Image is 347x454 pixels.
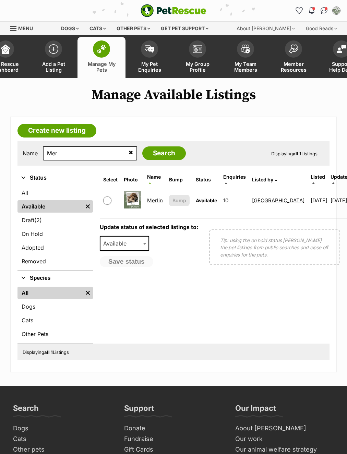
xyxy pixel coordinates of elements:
[311,174,325,185] a: Listed
[18,25,33,31] span: Menu
[125,37,173,78] a: My Pet Enquiries
[309,7,314,14] img: notifications-46538b983faf8c2785f20acdc204bb7945ddae34d4c08c2a6579f10ce5e182be.svg
[294,5,342,16] ul: Account quick links
[252,197,304,204] a: [GEOGRAPHIC_DATA]
[308,189,330,212] td: [DATE]
[112,22,155,35] div: Other pets
[147,197,163,204] a: Merlin
[1,44,10,54] img: dashboard-icon-eb2f2d2d3e046f16d808141f083e7271f6b2e854fb5c12c21221c1fb7104beca.svg
[17,328,93,340] a: Other Pets
[193,45,202,53] img: group-profile-icon-3fa3cf56718a62981997c0bc7e787c4b2cf8bcc04b72c1350f741eb67cf2f40e.svg
[222,37,270,78] a: My Team Members
[85,22,111,35] div: Cats
[10,434,115,444] a: Cats
[252,177,273,182] span: Listed by
[223,174,246,185] a: Enquiries
[333,7,340,14] img: Willow Tree Sanctuary profile pic
[17,185,93,270] div: Status
[147,174,161,180] span: Name
[121,171,144,188] th: Photo
[17,124,96,138] a: Create new listing
[100,256,153,267] button: Save status
[220,189,249,212] td: 10
[252,177,277,182] a: Listed by
[17,241,93,254] a: Adopted
[196,198,217,203] span: Available
[331,5,342,16] button: My account
[97,45,106,53] img: manage-my-pets-icon-02211641906a0b7f246fdf0571729dbe1e7629f14944591b6c1af311fb30b64b.svg
[38,61,69,73] span: Add a Pet Listing
[145,45,154,53] img: pet-enquiries-icon-7e3ad2cf08bfb03b45e93fb7055b45f3efa6380592205ae92323e6603595dc1f.svg
[17,200,83,213] a: Available
[293,151,301,156] strong: all 1
[100,239,133,248] span: Available
[34,216,42,224] span: (2)
[166,171,192,188] th: Bump
[232,22,300,35] div: About [PERSON_NAME]
[141,4,206,17] a: PetRescue
[56,22,84,35] div: Dogs
[232,434,337,444] a: Our work
[17,214,93,226] a: Draft
[241,45,250,53] img: team-members-icon-5396bd8760b3fe7c0b43da4ab00e1e3bb1a5d9ba89233759b79545d2d3fc5d0d.svg
[232,423,337,434] a: About [PERSON_NAME]
[17,255,93,267] a: Removed
[271,151,318,156] span: Displaying Listings
[100,236,149,251] span: Available
[17,228,93,240] a: On Hold
[100,171,120,188] th: Select
[156,22,213,35] div: Get pet support
[235,403,276,417] h3: Our Impact
[134,61,165,73] span: My Pet Enquiries
[17,300,93,313] a: Dogs
[49,44,58,54] img: add-pet-listing-icon-0afa8454b4691262ce3f59096e99ab1cd57d4a30225e0717b998d2c9b9846f56.svg
[311,174,325,180] span: Listed
[294,5,305,16] a: Favourites
[172,197,186,204] span: Bump
[142,146,186,160] input: Search
[44,349,53,355] strong: all 1
[17,174,93,182] button: Status
[289,44,298,53] img: member-resources-icon-8e73f808a243e03378d46382f2149f9095a855e16c252ad45f914b54edf8863c.svg
[124,403,154,417] h3: Support
[220,237,329,258] p: Tip: using the on hold status [PERSON_NAME] the pet listings from public searches and close off e...
[321,7,328,14] img: chat-41dd97257d64d25036548639549fe6c8038ab92f7586957e7f3b1b290dea8141.svg
[83,200,93,213] a: Remove filter
[278,61,309,73] span: Member Resources
[121,434,226,444] a: Fundraise
[141,4,206,17] img: logo-e224e6f780fb5917bec1dbf3a21bbac754714ae5b6737aabdf751b685950b380.svg
[29,37,77,78] a: Add a Pet Listing
[301,22,342,35] div: Good Reads
[17,287,83,299] a: All
[121,423,226,434] a: Donate
[17,314,93,326] a: Cats
[337,45,346,53] img: help-desk-icon-fdf02630f3aa405de69fd3d07c3f3aa587a6932b1a1747fa1d2bba05be0121f9.svg
[13,403,39,417] h3: Search
[10,423,115,434] a: Dogs
[193,171,220,188] th: Status
[173,37,222,78] a: My Group Profile
[169,195,190,206] button: Bump
[319,5,330,16] a: Conversations
[86,61,117,73] span: Manage My Pets
[147,174,161,185] a: Name
[77,37,125,78] a: Manage My Pets
[270,37,318,78] a: Member Resources
[182,61,213,73] span: My Group Profile
[306,5,317,16] button: Notifications
[223,174,246,180] span: translation missing: en.admin.listings.index.attributes.enquiries
[230,61,261,73] span: My Team Members
[23,150,38,156] label: Name
[17,285,93,343] div: Species
[100,224,198,230] label: Update status of selected listings to:
[10,22,38,34] a: Menu
[17,187,93,199] a: All
[83,287,93,299] a: Remove filter
[23,349,69,355] span: Displaying Listings
[17,274,93,283] button: Species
